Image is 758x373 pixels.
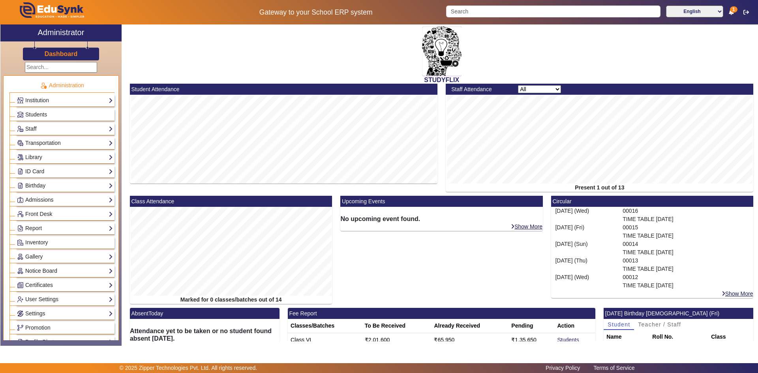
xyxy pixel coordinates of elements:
[551,273,619,290] div: [DATE] (Wed)
[17,238,113,247] a: Inventory
[557,337,579,343] a: Students
[623,248,749,257] p: TIME TABLE [DATE]
[288,308,595,319] mat-card-header: Fee Report
[40,82,47,89] img: Administration.png
[17,110,113,119] a: Students
[551,257,619,273] div: [DATE] (Thu)
[17,240,23,246] img: Inventory.png
[551,207,619,223] div: [DATE] (Wed)
[431,319,508,333] th: Already Received
[9,81,114,90] p: Administration
[130,308,280,319] mat-card-header: AbsentToday
[708,330,753,344] th: Class
[551,196,754,207] mat-card-header: Circular
[589,363,638,373] a: Terms of Service
[619,240,754,257] div: 00014
[288,319,362,333] th: Classes/Batches
[446,6,660,17] input: Search
[431,333,508,347] td: ₹65,950
[721,290,754,297] a: Show More
[554,319,595,333] th: Action
[446,184,753,192] div: Present 1 out of 13
[623,281,749,290] p: TIME TABLE [DATE]
[130,84,437,95] mat-card-header: Student Attendance
[25,111,47,118] span: Students
[730,6,737,13] span: 1
[17,112,23,118] img: Students.png
[422,26,462,76] img: 2da83ddf-6089-4dce-a9e2-416746467bdd
[551,223,619,240] div: [DATE] (Fri)
[120,364,257,372] p: © 2025 Zipper Technologies Pvt. Ltd. All rights reserved.
[619,273,754,290] div: 00012
[551,240,619,257] div: [DATE] (Sun)
[25,239,48,246] span: Inventory
[508,333,554,347] td: ₹1,35,650
[130,327,280,342] h6: Attendance yet to be taken or no student found absent [DATE].
[604,308,753,319] mat-card-header: [DATE] Birthday [DEMOGRAPHIC_DATA] (Fri)
[130,196,332,207] mat-card-header: Class Attendance
[194,8,438,17] h5: Gateway to your School ERP system
[508,319,554,333] th: Pending
[649,330,708,344] th: Roll No.
[510,223,543,230] a: Show More
[45,50,78,58] h3: Dashboard
[362,333,432,347] td: ₹2,01,600
[17,323,113,332] a: Promotion
[44,50,78,58] a: Dashboard
[447,85,514,94] div: Staff Attendance
[126,76,758,84] h2: STUDYFLIX
[623,265,749,273] p: TIME TABLE [DATE]
[542,363,584,373] a: Privacy Policy
[25,62,97,73] input: Search...
[340,196,543,207] mat-card-header: Upcoming Events
[25,324,51,331] span: Promotion
[0,24,122,41] a: Administrator
[619,207,754,223] div: 00016
[604,330,649,344] th: Name
[623,215,749,223] p: TIME TABLE [DATE]
[623,232,749,240] p: TIME TABLE [DATE]
[130,296,332,304] div: Marked for 0 classes/batches out of 14
[608,322,630,327] span: Student
[362,319,432,333] th: To Be Received
[619,223,754,240] div: 00015
[340,215,543,223] h6: No upcoming event found.
[288,333,362,347] td: Class VI
[638,322,681,327] span: Teacher / Staff
[17,325,23,331] img: Branchoperations.png
[619,257,754,273] div: 00013
[38,28,84,37] h2: Administrator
